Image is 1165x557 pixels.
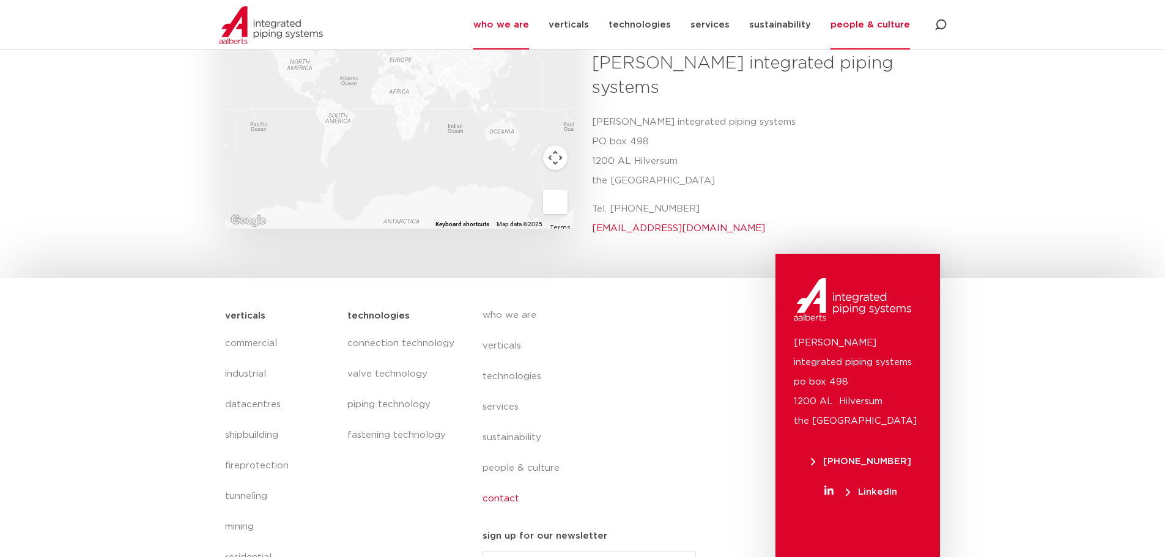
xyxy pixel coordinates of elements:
[811,457,911,466] span: [PHONE_NUMBER]
[794,333,922,431] p: [PERSON_NAME] integrated piping systems po box 498 1200 AL Hilversum the [GEOGRAPHIC_DATA]
[225,389,336,420] a: datacentres
[483,300,706,514] nav: Menu
[846,487,897,496] span: LinkedIn
[225,359,336,389] a: industrial
[483,453,706,484] a: people & culture
[483,392,706,422] a: services
[225,420,336,451] a: shipbuilding
[347,359,457,389] a: valve technology
[228,213,268,229] img: Google
[483,300,706,331] a: who we are
[550,224,570,231] a: Terms (opens in new tab)
[483,331,706,361] a: verticals
[543,190,568,214] button: Drag Pegman onto the map to open Street View
[794,487,928,496] a: LinkedIn
[483,361,706,392] a: technologies
[228,213,268,229] a: Open this area in Google Maps (opens a new window)
[347,328,457,359] a: connection technology
[225,512,336,542] a: mining
[347,328,457,451] nav: Menu
[483,484,706,514] a: contact
[225,328,336,359] a: commercial
[347,389,457,420] a: piping technology
[497,221,542,227] span: Map data ©2025
[347,306,410,326] h5: technologies
[794,457,928,466] a: [PHONE_NUMBER]
[592,51,931,100] h3: [PERSON_NAME] integrated piping systems
[435,220,489,229] button: Keyboard shortcuts
[592,113,931,191] p: [PERSON_NAME] integrated piping systems PO box 498 1200 AL Hilversum the [GEOGRAPHIC_DATA]
[483,526,607,546] h5: sign up for our newsletter
[225,481,336,512] a: tunneling
[225,306,265,326] h5: verticals
[592,199,931,238] p: Tel. [PHONE_NUMBER]
[483,422,706,453] a: sustainability
[592,224,765,233] a: [EMAIL_ADDRESS][DOMAIN_NAME]
[347,420,457,451] a: fastening technology
[543,146,568,170] button: Map camera controls
[225,451,336,481] a: fireprotection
